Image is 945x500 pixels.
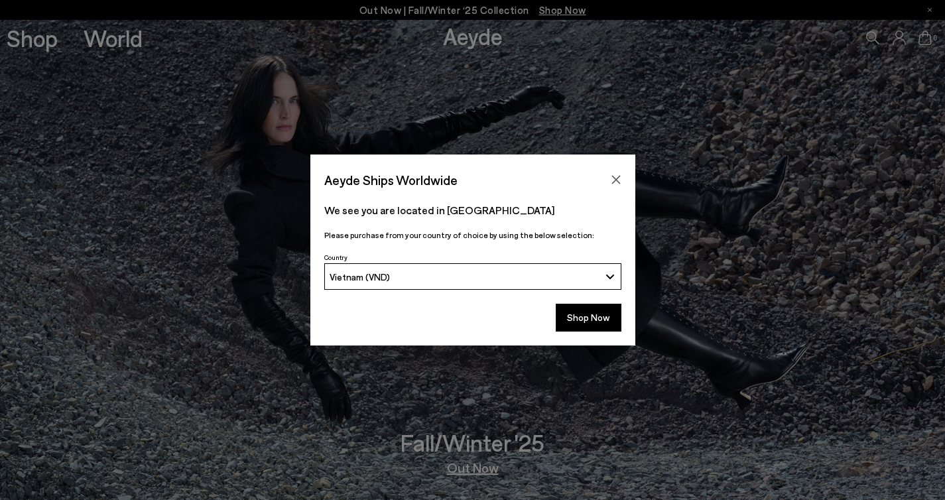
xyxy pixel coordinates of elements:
span: Aeyde Ships Worldwide [324,168,458,192]
span: Country [324,253,347,261]
button: Shop Now [556,304,621,332]
button: Close [606,170,626,190]
span: Vietnam (VND) [330,271,390,282]
p: We see you are located in [GEOGRAPHIC_DATA] [324,202,621,218]
p: Please purchase from your country of choice by using the below selection: [324,229,621,241]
